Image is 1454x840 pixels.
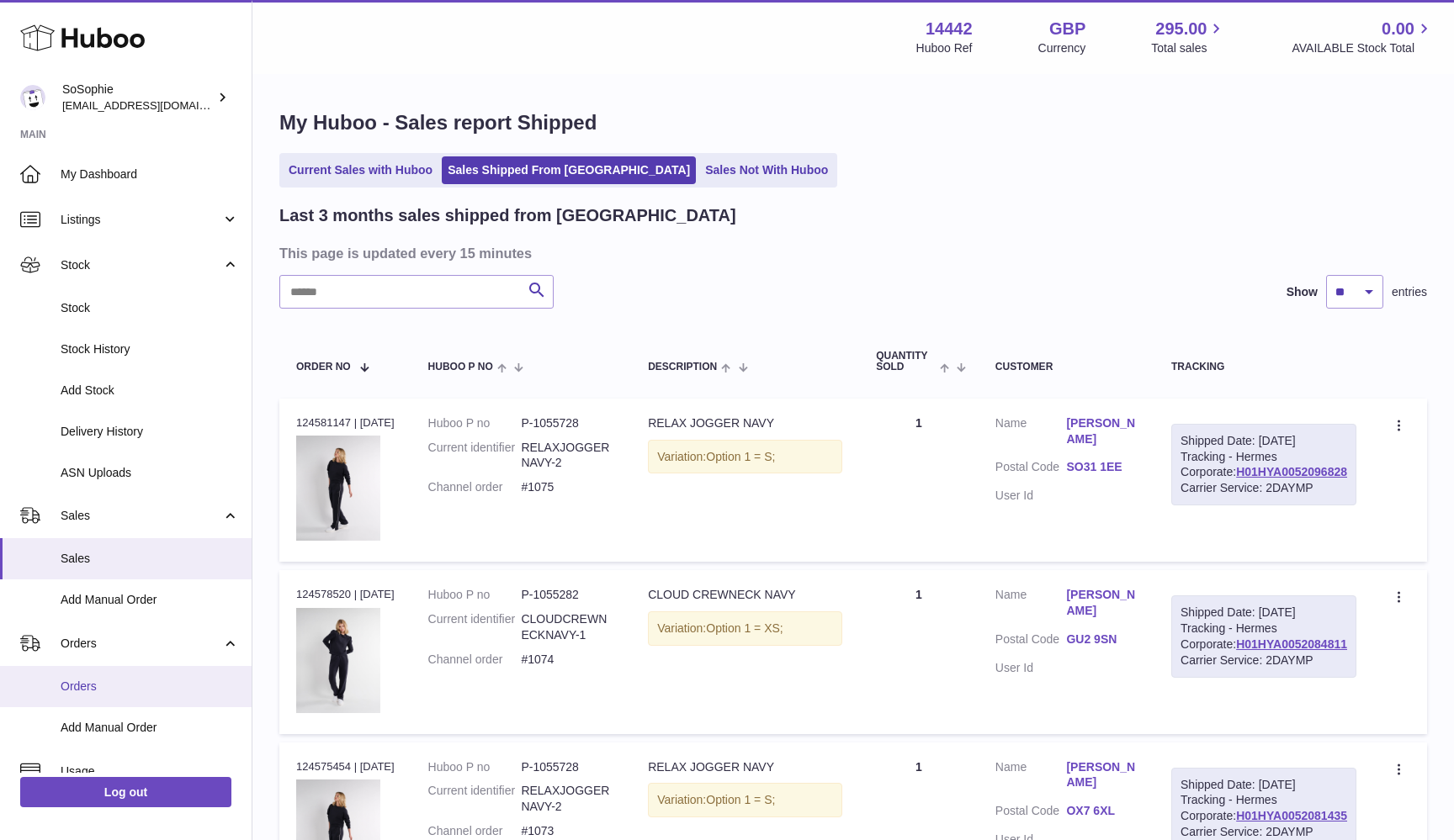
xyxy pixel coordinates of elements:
[428,479,522,495] dt: Channel order
[521,759,614,775] dd: P-1055728
[648,611,842,646] div: Variation:
[296,587,395,602] div: 124578520 | [DATE]
[296,415,395,431] div: 124581147 | [DATE]
[20,777,231,807] a: Log out
[1171,424,1356,506] div: Tracking - Hermes Corporate:
[648,783,842,817] div: Variation:
[706,450,775,463] span: Option 1 = S;
[1038,40,1086,56] div: Currency
[61,636,221,652] span: Orders
[995,631,1067,652] dt: Postal Code
[61,763,239,779] span: Usage
[296,436,380,541] img: SIDE1_c89ec63e-fe19-4d0b-8cc1-ae2306047dcf.jpg
[521,587,614,603] dd: P-1055282
[859,570,979,733] td: 1
[995,415,1067,452] dt: Name
[995,362,1138,372] div: Customer
[521,611,614,643] dd: CLOUDCREWNECKNAVY-1
[61,720,239,736] span: Add Manual Order
[61,592,239,608] span: Add Manual Order
[428,440,522,472] dt: Current identifier
[995,803,1067,823] dt: Postal Code
[521,652,614,668] dd: #1074
[428,587,522,603] dt: Huboo P no
[1049,18,1085,40] strong: GBP
[1181,777,1347,793] div: Shipped Date: [DATE]
[62,98,247,112] span: [EMAIL_ADDRESS][DOMAIN_NAME]
[648,759,842,775] div: RELAX JOGGER NAVY
[521,783,614,815] dd: RELAXJOGGERNAVY-2
[1181,652,1347,668] div: Carrier Service: 2DAYMP
[1066,631,1138,647] a: GU2 9SN
[20,85,45,110] img: info@thebigclick.co.uk
[428,823,522,839] dt: Channel order
[926,18,973,40] strong: 14442
[279,244,1423,262] h3: This page is updated every 15 minutes
[61,300,239,316] span: Stock
[296,759,395,774] div: 124575454 | [DATE]
[428,415,522,431] dt: Huboo P no
[1181,480,1347,496] div: Carrier Service: 2DAYMP
[1171,595,1356,678] div: Tracking - Hermes Corporate:
[1151,40,1226,56] span: Total sales
[521,415,614,431] dd: P-1055728
[1181,433,1347,449] div: Shipped Date: [DATE]
[283,156,438,184] a: Current Sales with Huboo
[1392,284,1427,300] span: entries
[61,551,239,567] span: Sales
[1292,40,1434,56] span: AVAILABLE Stock Total
[1236,637,1347,651] a: H01HYA0052084811
[706,621,783,635] span: Option 1 = XS;
[61,465,239,481] span: ASN Uploads
[279,204,736,227] h2: Last 3 months sales shipped from [GEOGRAPHIC_DATA]
[61,341,239,357] span: Stock History
[1181,824,1347,840] div: Carrier Service: 2DAYMP
[61,257,221,273] span: Stock
[428,783,522,815] dt: Current identifier
[521,479,614,495] dd: #1075
[521,823,614,839] dd: #1073
[61,424,239,440] span: Delivery History
[995,759,1067,795] dt: Name
[61,679,239,695] span: Orders
[61,166,239,182] span: My Dashboard
[1382,18,1414,40] span: 0.00
[648,587,842,603] div: CLOUD CREWNECK NAVY
[1066,803,1138,819] a: OX7 6XL
[1066,459,1138,475] a: SO31 1EE
[648,415,842,431] div: RELAX JOGGER NAVY
[428,652,522,668] dt: Channel order
[859,399,979,562] td: 1
[1181,605,1347,621] div: Shipped Date: [DATE]
[428,759,522,775] dt: Huboo P no
[699,156,834,184] a: Sales Not With Huboo
[521,440,614,472] dd: RELAXJOGGERNAVY-2
[1066,759,1138,791] a: [PERSON_NAME]
[1171,362,1356,372] div: Tracking
[1066,587,1138,619] a: [PERSON_NAME]
[876,351,935,372] span: Quantity Sold
[1292,18,1434,56] a: 0.00 AVAILABLE Stock Total
[296,362,351,372] span: Order No
[61,383,239,399] span: Add Stock
[62,82,214,114] div: SoSophie
[428,362,493,372] span: Huboo P no
[1066,415,1138,447] a: [PERSON_NAME]
[995,488,1067,504] dt: User Id
[442,156,696,184] a: Sales Shipped From [GEOGRAPHIC_DATA]
[296,608,380,713] img: FRONT1_377b6c84-9543-4191-9d0e-4a75e9fc1006.jpg
[1236,809,1347,822] a: H01HYA0052081435
[995,587,1067,623] dt: Name
[61,212,221,228] span: Listings
[1236,465,1347,478] a: H01HYA0052096828
[648,440,842,474] div: Variation:
[1151,18,1226,56] a: 295.00 Total sales
[61,508,221,524] span: Sales
[648,362,717,372] span: Description
[1155,18,1207,40] span: 295.00
[1287,284,1318,300] label: Show
[995,660,1067,676] dt: User Id
[995,459,1067,479] dt: Postal Code
[706,793,775,806] span: Option 1 = S;
[428,611,522,643] dt: Current identifier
